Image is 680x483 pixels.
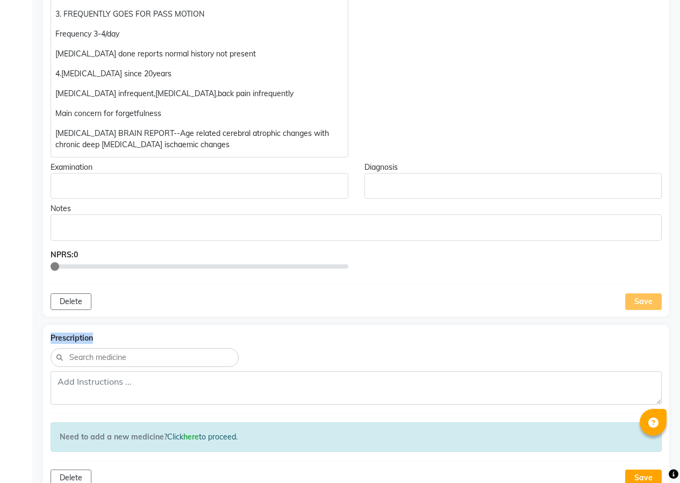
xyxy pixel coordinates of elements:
div: Examination [51,162,348,173]
div: Prescription [51,333,662,344]
strong: Need to add a new medicine? [60,432,167,442]
input: Search medicine [68,351,233,364]
div: Rich Text Editor, main [51,173,348,199]
a: here [183,432,199,442]
p: [MEDICAL_DATA] done reports normal history not present [55,48,343,60]
div: Notes [51,203,662,214]
div: Diagnosis [364,162,662,173]
div: NPRS: [51,249,348,261]
button: Delete [51,293,91,310]
p: 3. FREQUENTLY GOES FOR PASS MOTION [55,9,343,20]
p: Main concern for forgetfulness [55,108,343,119]
p: Frequency 3-4/day [55,28,343,40]
p: [MEDICAL_DATA] BRAIN REPORT--Age related cerebral atrophic changes with chronic deep [MEDICAL_DAT... [55,128,343,150]
p: [MEDICAL_DATA] infrequent,[MEDICAL_DATA],back pain infrequently [55,88,343,99]
div: Rich Text Editor, main [364,173,662,199]
p: 4.[MEDICAL_DATA] since 20years [55,68,343,80]
div: Rich Text Editor, main [51,214,662,240]
span: 0 [74,250,78,259]
div: Click to proceed. [51,422,662,452]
